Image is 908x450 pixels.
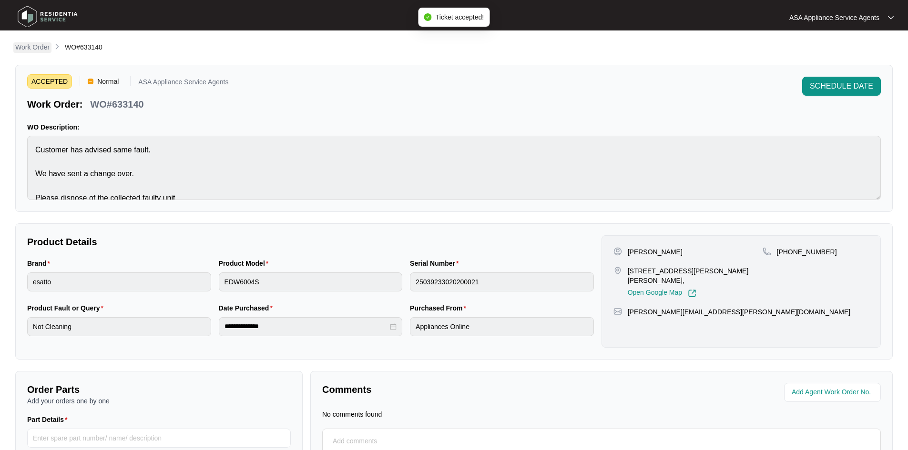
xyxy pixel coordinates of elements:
[27,122,881,132] p: WO Description:
[27,383,291,396] p: Order Parts
[224,321,388,331] input: Date Purchased
[27,98,82,111] p: Work Order:
[15,42,50,52] p: Work Order
[27,74,72,89] span: ACCEPTED
[88,79,93,84] img: Vercel Logo
[93,74,122,89] span: Normal
[27,429,291,448] input: Part Details
[90,98,143,111] p: WO#633140
[410,317,594,336] input: Purchased From
[53,43,61,50] img: chevron-right
[777,247,837,257] p: [PHONE_NUMBER]
[410,259,462,268] label: Serial Number
[219,259,273,268] label: Product Model
[613,247,622,256] img: user-pin
[628,307,851,317] p: [PERSON_NAME][EMAIL_ADDRESS][PERSON_NAME][DOMAIN_NAME]
[27,136,881,200] textarea: Customer has advised same fault. We have sent a change over. Please dispose of the collected faul...
[138,79,228,89] p: ASA Appliance Service Agents
[27,317,211,336] input: Product Fault or Query
[27,272,211,291] input: Brand
[628,289,696,298] a: Open Google Map
[628,266,763,285] p: [STREET_ADDRESS][PERSON_NAME][PERSON_NAME],
[802,77,881,96] button: SCHEDULE DATE
[27,259,54,268] label: Brand
[27,415,71,424] label: Part Details
[14,2,81,31] img: residentia service logo
[322,410,382,419] p: No comments found
[436,13,484,21] span: Ticket accepted!
[888,15,894,20] img: dropdown arrow
[65,43,102,51] span: WO#633140
[27,396,291,406] p: Add your orders one by one
[613,307,622,316] img: map-pin
[789,13,879,22] p: ASA Appliance Service Agents
[27,303,107,313] label: Product Fault or Query
[810,80,873,92] span: SCHEDULE DATE
[219,303,276,313] label: Date Purchased
[27,235,594,249] p: Product Details
[410,272,594,291] input: Serial Number
[763,247,771,256] img: map-pin
[792,387,875,398] input: Add Agent Work Order No.
[688,289,696,298] img: Link-External
[322,383,595,396] p: Comments
[613,266,622,275] img: map-pin
[13,42,51,53] a: Work Order
[410,303,470,313] label: Purchased From
[219,272,403,291] input: Product Model
[424,13,432,21] span: check-circle
[628,247,683,257] p: [PERSON_NAME]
